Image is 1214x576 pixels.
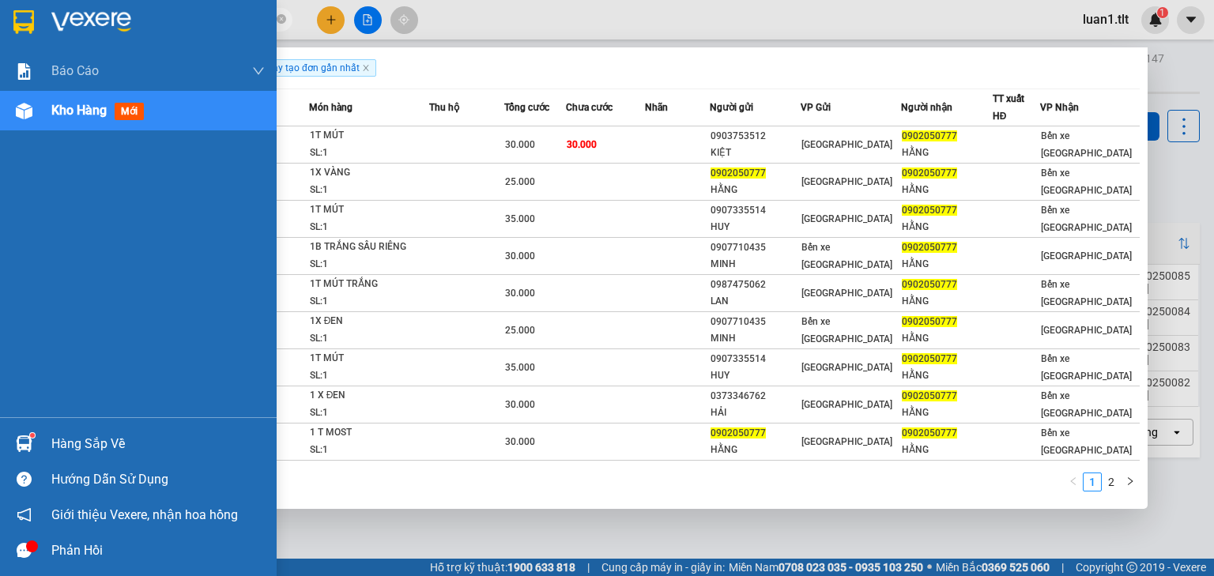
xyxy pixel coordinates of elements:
div: HẰNG [902,145,991,161]
div: 0907335514 [711,202,800,219]
div: HẰNG [902,367,991,384]
div: 0987475062 [711,462,800,479]
span: 0902050777 [902,130,957,141]
span: 0902050777 [711,427,766,439]
span: 25.000 [505,176,535,187]
span: close-circle [277,14,286,24]
div: HẢI [711,405,800,421]
div: 0373346762 [711,388,800,405]
span: [GEOGRAPHIC_DATA] [801,176,892,187]
span: 0902050777 [902,353,957,364]
div: HUY [711,367,800,384]
span: close [362,64,370,72]
span: question-circle [17,472,32,487]
span: 0902050777 [902,242,957,253]
div: SL: 1 [310,405,428,422]
span: Giới thiệu Vexere, nhận hoa hồng [51,505,238,525]
span: message [17,543,32,558]
span: Bến xe [GEOGRAPHIC_DATA] [1041,427,1132,456]
span: 30.000 [567,139,597,150]
span: Kho hàng [51,103,107,118]
div: 1T MÚT [310,127,428,145]
span: Báo cáo [51,61,99,81]
div: SL: 1 [310,442,428,459]
span: 0902050777 [902,316,957,327]
a: 2 [1103,473,1120,491]
div: 1T MÚT [310,201,428,219]
span: Nhãn [645,102,668,113]
span: Bến xe [GEOGRAPHIC_DATA] [1041,279,1132,307]
div: HẰNG [902,405,991,421]
div: SL: 1 [310,145,428,162]
span: Bến xe [GEOGRAPHIC_DATA] [1041,205,1132,233]
li: Previous Page [1064,472,1083,491]
span: VP Gửi [801,102,831,113]
span: 30.000 [505,250,535,262]
div: 0907710435 [711,314,800,330]
button: right [1121,472,1140,491]
span: Ngày tạo đơn gần nhất [254,59,376,77]
span: down [252,65,265,77]
span: 0902050777 [711,168,766,179]
div: SL: 1 [310,182,428,199]
div: SL: 1 [310,367,428,385]
div: 0903753512 [711,128,800,145]
span: Bến xe [GEOGRAPHIC_DATA] [801,242,892,270]
div: HẰNG [902,182,991,198]
span: 0902050777 [902,205,957,216]
span: Bến xe [GEOGRAPHIC_DATA] [1041,353,1132,382]
div: 0907335514 [711,351,800,367]
div: HẰNG [902,293,991,310]
div: HẰNG [711,182,800,198]
span: [GEOGRAPHIC_DATA] [801,399,892,410]
span: notification [17,507,32,522]
span: [GEOGRAPHIC_DATA] [801,139,892,150]
span: 30.000 [505,436,535,447]
div: SL: 1 [310,219,428,236]
span: Chưa cước [566,102,613,113]
div: 1T MÚT TRẮNG [310,276,428,293]
div: MINH [711,256,800,273]
span: Thu hộ [429,102,459,113]
span: left [1069,476,1078,486]
div: KIỆT [711,145,800,161]
span: 0902050777 [902,168,957,179]
div: 1B TRẮNG SẦU RIÊNG [310,239,428,256]
img: warehouse-icon [16,435,32,452]
img: warehouse-icon [16,103,32,119]
span: [GEOGRAPHIC_DATA] [1041,325,1132,336]
div: 0907710435 [711,239,800,256]
span: Bến xe [GEOGRAPHIC_DATA] [1041,390,1132,419]
div: HẰNG [902,442,991,458]
sup: 1 [30,433,35,438]
li: 2 [1102,472,1121,491]
span: 30.000 [505,288,535,299]
a: 1 [1084,473,1101,491]
div: Hướng dẫn sử dụng [51,468,265,491]
span: 35.000 [505,213,535,224]
span: Người gửi [710,102,753,113]
span: 30.000 [505,399,535,410]
span: [GEOGRAPHIC_DATA] [801,362,892,373]
img: logo-vxr [13,10,34,34]
div: SL: 1 [310,330,428,348]
button: left [1064,472,1083,491]
span: right [1125,476,1135,486]
span: TT xuất HĐ [993,93,1024,122]
span: [GEOGRAPHIC_DATA] [1041,250,1132,262]
div: Phản hồi [51,539,265,563]
span: [GEOGRAPHIC_DATA] [801,436,892,447]
span: close-circle [277,13,286,28]
span: 0902050777 [902,390,957,401]
span: Món hàng [309,102,353,113]
div: 1X ĐEN [310,313,428,330]
div: 1 T MOST [310,424,428,442]
span: Người nhận [901,102,952,113]
div: Hàng sắp về [51,432,265,456]
li: 1 [1083,472,1102,491]
div: SL: 1 [310,256,428,273]
img: solution-icon [16,63,32,80]
div: HẰNG [902,256,991,273]
span: Bến xe [GEOGRAPHIC_DATA] [801,316,892,344]
span: 0902050777 [902,427,957,439]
